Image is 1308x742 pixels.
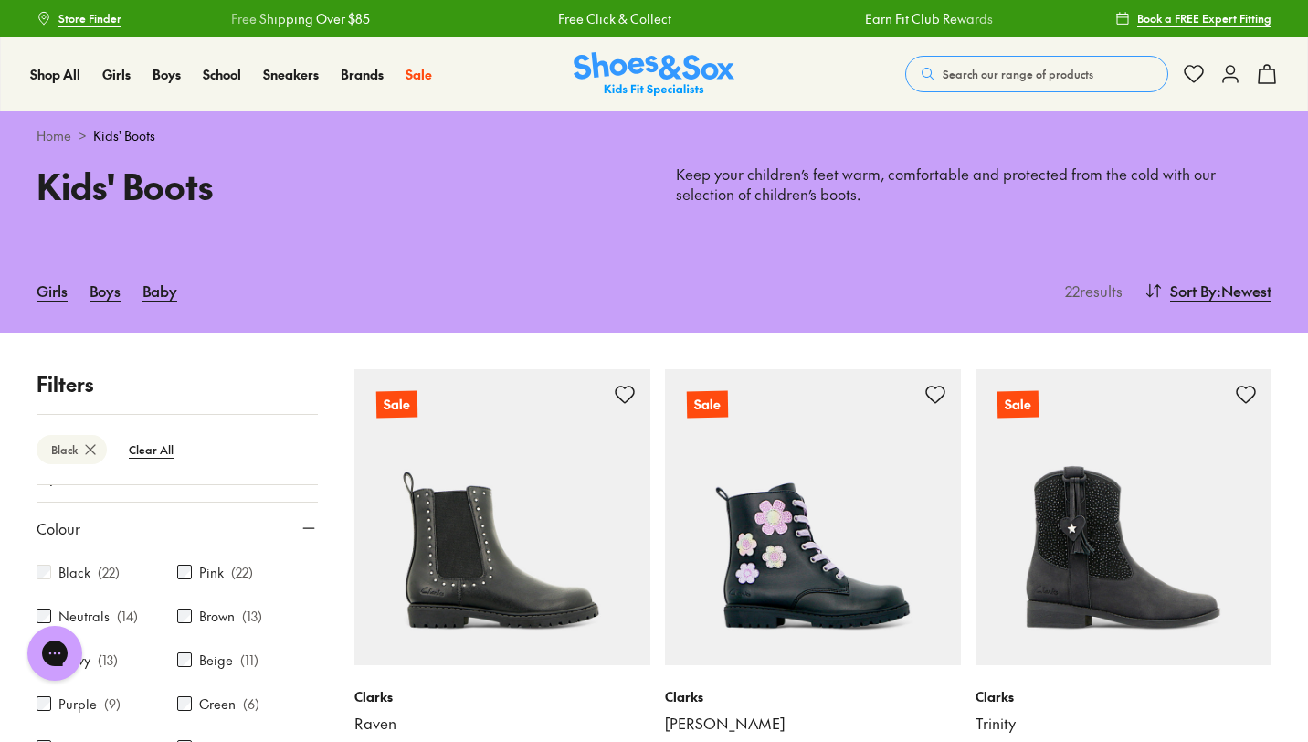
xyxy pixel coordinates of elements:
btn: Black [37,435,107,464]
p: Clarks [665,687,961,706]
label: Beige [199,651,233,670]
a: Free Click & Collect [553,9,666,28]
a: Boys [153,65,181,84]
span: Sort By [1170,280,1217,302]
a: Girls [37,270,68,311]
iframe: Gorgias live chat messenger [18,620,91,687]
p: ( 22 ) [231,563,253,582]
a: Trinity [976,714,1271,734]
a: Home [37,126,71,145]
button: Colour [37,503,318,554]
a: Sale [406,65,432,84]
p: Clarks [976,687,1271,706]
a: [PERSON_NAME] [665,714,961,734]
button: Search our range of products [905,56,1168,92]
span: School [203,65,241,83]
p: Sale [997,391,1039,419]
a: Raven [354,714,650,734]
label: Neutrals [58,607,110,626]
label: Brown [199,607,235,626]
div: > [37,126,1271,145]
p: ( 22 ) [98,563,120,582]
a: Free Shipping Over $85 [226,9,364,28]
button: Sort By:Newest [1144,270,1271,311]
p: ( 13 ) [242,607,262,626]
p: ( 6 ) [243,694,259,714]
span: Kids' Boots [93,126,155,145]
a: Shop All [30,65,80,84]
h1: Kids' Boots [37,160,632,212]
a: Sneakers [263,65,319,84]
span: : Newest [1217,280,1271,302]
a: Sale [354,369,650,665]
a: Sale [976,369,1271,665]
a: Boys [90,270,121,311]
p: ( 9 ) [104,694,121,714]
label: Green [199,694,236,714]
label: Purple [58,694,97,714]
a: Store Finder [37,2,121,35]
span: Search our range of products [943,66,1093,82]
span: Shop All [30,65,80,83]
p: Keep your children’s feet warm, comfortable and protected from the cold with our selection of chi... [676,164,1271,205]
span: Colour [37,517,80,539]
p: Sale [687,391,728,419]
p: Sale [376,391,417,419]
label: Black [58,563,90,582]
a: Book a FREE Expert Fitting [1115,2,1271,35]
a: Shoes & Sox [574,52,734,97]
span: Brands [341,65,384,83]
p: ( 13 ) [98,651,118,670]
p: Clarks [354,687,650,706]
p: ( 14 ) [117,607,138,626]
btn: Clear All [114,433,188,466]
span: Store Finder [58,10,121,26]
span: Boys [153,65,181,83]
span: Sneakers [263,65,319,83]
a: Baby [142,270,177,311]
img: SNS_Logo_Responsive.svg [574,52,734,97]
span: Book a FREE Expert Fitting [1137,10,1271,26]
p: ( 11 ) [240,651,258,670]
p: Filters [37,369,318,399]
a: Earn Fit Club Rewards [860,9,987,28]
a: School [203,65,241,84]
span: Sale [406,65,432,83]
p: 22 results [1058,280,1123,302]
a: Sale [665,369,961,665]
a: Brands [341,65,384,84]
a: Girls [102,65,131,84]
label: Pink [199,563,224,582]
span: Girls [102,65,131,83]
